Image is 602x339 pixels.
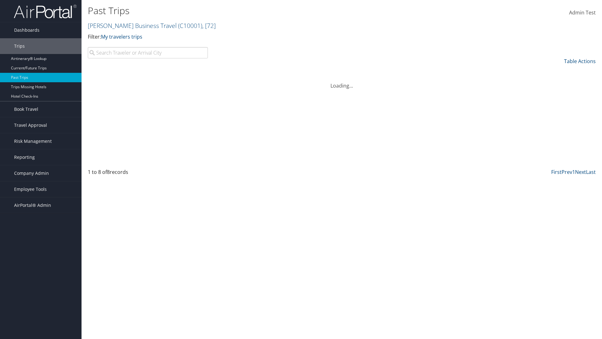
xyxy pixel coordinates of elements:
a: [PERSON_NAME] Business Travel [88,21,216,30]
span: ( C10001 ) [178,21,202,30]
span: Travel Approval [14,117,47,133]
a: Next [575,169,586,175]
a: My travelers trips [101,33,142,40]
span: 8 [107,169,110,175]
span: Book Travel [14,101,38,117]
span: Employee Tools [14,181,47,197]
div: Loading... [88,74,596,89]
div: 1 to 8 of records [88,168,208,179]
span: , [ 72 ] [202,21,216,30]
h1: Past Trips [88,4,426,17]
p: Filter: [88,33,426,41]
img: airportal-logo.png [14,4,77,19]
a: First [551,169,562,175]
span: Reporting [14,149,35,165]
a: Last [586,169,596,175]
a: 1 [572,169,575,175]
span: Risk Management [14,133,52,149]
span: Dashboards [14,22,40,38]
span: Company Admin [14,165,49,181]
span: AirPortal® Admin [14,197,51,213]
a: Prev [562,169,572,175]
span: Admin Test [569,9,596,16]
a: Admin Test [569,3,596,23]
a: Table Actions [564,58,596,65]
span: Trips [14,38,25,54]
input: Search Traveler or Arrival City [88,47,208,58]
